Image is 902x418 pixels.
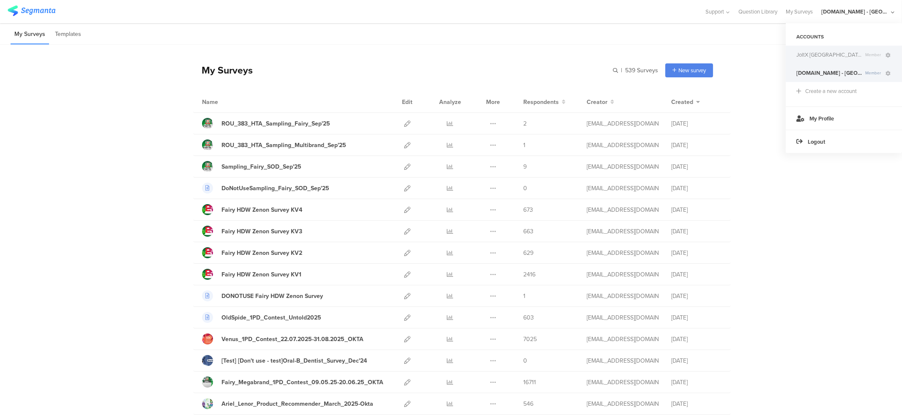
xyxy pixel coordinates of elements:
[796,51,862,59] span: JoltX Greece
[202,183,329,194] a: DoNotUseSampling_Fairy_SOD_Sep'25
[587,399,659,408] div: betbeder.mb@pg.com
[523,270,536,279] span: 2416
[786,30,902,44] div: ACCOUNTS
[587,292,659,301] div: gheorghe.a.4@pg.com
[786,107,902,130] a: My Profile
[671,356,722,365] div: [DATE]
[821,8,889,16] div: [DOMAIN_NAME] - [GEOGRAPHIC_DATA]
[523,184,527,193] span: 0
[202,161,301,172] a: Sampling_Fairy_SOD_Sep'25
[671,335,722,344] div: [DATE]
[587,227,659,236] div: gheorghe.a.4@pg.com
[523,205,533,214] span: 673
[523,399,533,408] span: 546
[202,98,253,107] div: Name
[202,204,302,215] a: Fairy HDW Zenon Survey KV4
[484,91,502,112] div: More
[202,247,302,258] a: Fairy HDW Zenon Survey KV2
[587,98,607,107] span: Creator
[796,69,862,77] span: Youtil.ro - Romania
[671,292,722,301] div: [DATE]
[523,227,533,236] span: 663
[202,290,323,301] a: DONOTUSE Fairy HDW Zenon Survey
[523,141,525,150] span: 1
[221,378,383,387] div: Fairy_Megabrand_1PD_Contest_09.05.25-20.06.25_OKTA
[8,5,55,16] img: segmanta logo
[202,398,373,409] a: Ariel_Lenor_Product_Recommender_March_2025-Okta
[678,66,706,74] span: New survey
[587,378,659,387] div: jansson.cj@pg.com
[671,205,722,214] div: [DATE]
[587,162,659,171] div: gheorghe.a.4@pg.com
[620,66,623,75] span: |
[587,270,659,279] div: gheorghe.a.4@pg.com
[523,335,537,344] span: 7025
[587,313,659,322] div: gheorghe.a.4@pg.com
[809,115,834,123] span: My Profile
[221,270,301,279] div: Fairy HDW Zenon Survey KV1
[587,141,659,150] div: gheorghe.a.4@pg.com
[523,249,533,257] span: 629
[671,378,722,387] div: [DATE]
[587,119,659,128] div: gheorghe.a.4@pg.com
[805,87,857,95] div: Create a new account
[587,205,659,214] div: gheorghe.a.4@pg.com
[671,98,693,107] span: Created
[625,66,658,75] span: 539 Surveys
[202,139,346,150] a: ROU_383_HTA_Sampling_Multibrand_Sep'25
[523,98,566,107] button: Respondents
[437,91,463,112] div: Analyze
[862,52,884,58] span: Member
[221,335,364,344] div: Venus_1PD_Contest_22.07.2025-31.08.2025_OKTA
[523,378,536,387] span: 16711
[221,205,302,214] div: Fairy HDW Zenon Survey KV4
[587,249,659,257] div: gheorghe.a.4@pg.com
[202,118,330,129] a: ROU_383_HTA_Sampling_Fairy_Sep'25
[671,98,700,107] button: Created
[221,313,321,322] div: OldSpide_1PD_Contest_Untold2025
[671,184,722,193] div: [DATE]
[587,335,659,344] div: jansson.cj@pg.com
[671,249,722,257] div: [DATE]
[671,227,722,236] div: [DATE]
[202,269,301,280] a: Fairy HDW Zenon Survey KV1
[808,138,825,146] span: Logout
[587,356,659,365] div: betbeder.mb@pg.com
[221,184,329,193] div: DoNotUseSampling_Fairy_SOD_Sep'25
[193,63,253,77] div: My Surveys
[706,8,724,16] span: Support
[221,356,367,365] div: [Test] [Don't use - test]Oral-B_Dentist_Survey_Dec'24
[523,119,527,128] span: 2
[671,162,722,171] div: [DATE]
[221,292,323,301] div: DONOTUSE Fairy HDW Zenon Survey
[221,162,301,171] div: Sampling_Fairy_SOD_Sep'25
[221,119,330,128] div: ROU_383_HTA_Sampling_Fairy_Sep'25
[587,98,614,107] button: Creator
[523,98,559,107] span: Respondents
[671,313,722,322] div: [DATE]
[398,91,416,112] div: Edit
[862,70,884,76] span: Member
[202,333,364,344] a: Venus_1PD_Contest_22.07.2025-31.08.2025_OKTA
[202,226,302,237] a: Fairy HDW Zenon Survey KV3
[202,377,383,388] a: Fairy_Megabrand_1PD_Contest_09.05.25-20.06.25_OKTA
[51,25,85,44] li: Templates
[202,355,367,366] a: [Test] [Don't use - test]Oral-B_Dentist_Survey_Dec'24
[671,270,722,279] div: [DATE]
[671,141,722,150] div: [DATE]
[221,227,302,236] div: Fairy HDW Zenon Survey KV3
[11,25,49,44] li: My Surveys
[221,399,373,408] div: Ariel_Lenor_Product_Recommender_March_2025-Okta
[221,249,302,257] div: Fairy HDW Zenon Survey KV2
[523,313,534,322] span: 603
[221,141,346,150] div: ROU_383_HTA_Sampling_Multibrand_Sep'25
[523,292,525,301] span: 1
[523,162,527,171] span: 9
[671,399,722,408] div: [DATE]
[587,184,659,193] div: gheorghe.a.4@pg.com
[523,356,527,365] span: 0
[202,312,321,323] a: OldSpide_1PD_Contest_Untold2025
[671,119,722,128] div: [DATE]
